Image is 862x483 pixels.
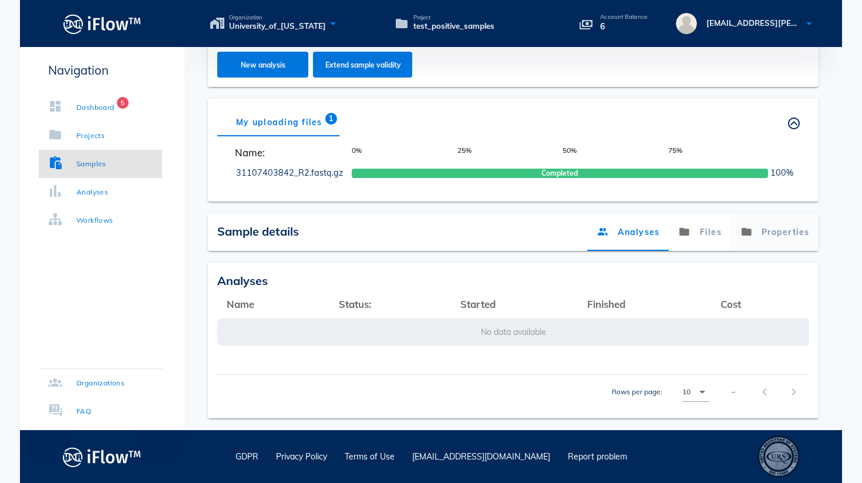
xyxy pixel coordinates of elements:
[217,52,308,78] button: New analysis
[229,145,343,160] span: Name:
[612,375,709,409] div: Rows per page:
[578,290,711,318] th: Finished: Not sorted. Activate to sort ascending.
[20,11,184,37] a: Logo
[39,61,162,79] p: Navigation
[345,451,395,462] a: Terms of Use
[676,13,697,34] img: avatar.16069ca8.svg
[63,444,141,470] img: logo
[600,14,647,20] p: Account Balance
[76,158,106,170] div: Samples
[770,167,793,180] span: 100%
[352,145,457,160] span: 0%
[76,102,115,113] div: Dashboard
[276,451,327,462] a: Privacy Policy
[711,290,809,318] th: Cost: Not sorted. Activate to sort ascending.
[76,130,105,142] div: Projects
[329,290,451,318] th: Status:: Not sorted. Activate to sort ascending.
[541,168,578,179] span: Completed
[587,213,669,251] a: Analyses
[117,97,129,109] span: Badge
[803,424,848,469] iframe: Drift Widget Chat Controller
[730,213,819,251] a: Properties
[217,318,809,346] td: No data available
[568,451,627,462] a: Report problem
[76,377,124,389] div: Organizations
[460,298,496,310] span: Started
[217,108,341,136] div: My uploading files
[668,145,774,160] span: 75%
[457,145,563,160] span: 25%
[413,21,494,32] span: test_positive_samples
[227,298,254,310] span: Name
[413,15,494,21] span: Project
[217,224,299,239] span: Sample details
[313,52,412,78] button: Extend sample validity
[235,451,258,462] a: GDPR
[76,405,91,417] div: FAQ
[451,290,578,318] th: Started: Not sorted. Activate to sort ascending.
[236,167,343,178] a: 31107403842_R2.fastq.gz
[217,290,329,318] th: Name: Not sorted. Activate to sort ascending.
[669,213,731,251] a: Files
[600,20,647,33] p: 6
[732,387,735,397] div: –
[217,272,809,290] div: Analyses
[412,451,550,462] a: [EMAIL_ADDRESS][DOMAIN_NAME]
[682,387,691,397] div: 10
[76,214,113,226] div: Workflows
[325,113,337,125] span: Badge
[229,21,326,32] span: University_of_[US_STATE]
[229,61,297,69] span: New analysis
[695,385,709,399] i: arrow_drop_down
[229,15,326,21] span: Organization
[720,298,741,310] span: Cost
[563,145,668,160] span: 50%
[76,186,108,198] div: Analyses
[587,298,625,310] span: Finished
[682,383,709,401] div: 10Rows per page:
[325,61,401,69] span: Extend sample validity
[758,436,799,477] div: ISO 13485 – Quality Management System
[339,298,371,310] span: Status:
